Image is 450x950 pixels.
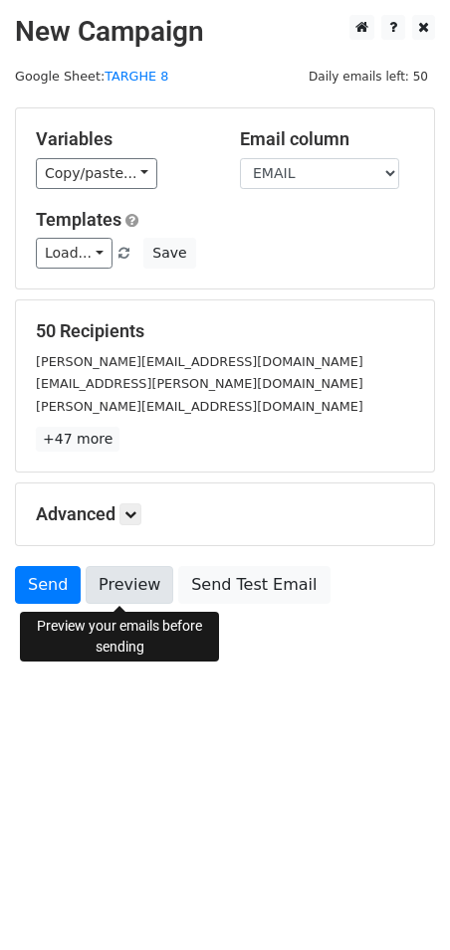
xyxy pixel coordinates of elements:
a: Send Test Email [178,566,330,604]
small: Google Sheet: [15,69,168,84]
h2: New Campaign [15,15,435,49]
a: +47 more [36,427,119,452]
iframe: Chat Widget [350,855,450,950]
h5: Email column [240,128,414,150]
a: Send [15,566,81,604]
a: Preview [86,566,173,604]
a: TARGHE 8 [105,69,168,84]
span: Daily emails left: 50 [302,66,435,88]
small: [PERSON_NAME][EMAIL_ADDRESS][DOMAIN_NAME] [36,399,363,414]
h5: Variables [36,128,210,150]
div: Widget chat [350,855,450,950]
h5: 50 Recipients [36,320,414,342]
h5: Advanced [36,503,414,525]
a: Daily emails left: 50 [302,69,435,84]
a: Copy/paste... [36,158,157,189]
small: [PERSON_NAME][EMAIL_ADDRESS][DOMAIN_NAME] [36,354,363,369]
small: [EMAIL_ADDRESS][PERSON_NAME][DOMAIN_NAME] [36,376,363,391]
a: Templates [36,209,121,230]
div: Preview your emails before sending [20,612,219,662]
button: Save [143,238,195,269]
a: Load... [36,238,112,269]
